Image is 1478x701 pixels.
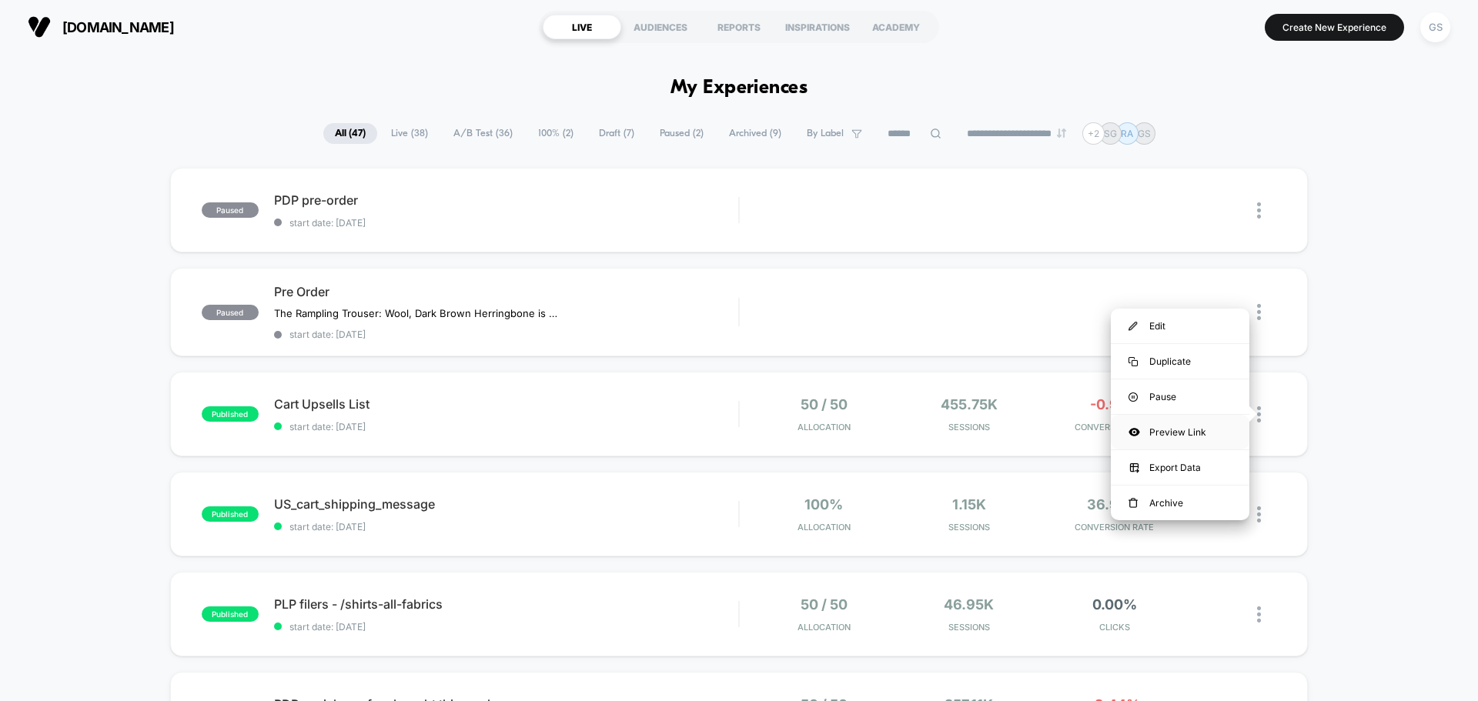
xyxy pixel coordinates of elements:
img: menu [1129,392,1138,402]
div: Pause [1111,379,1249,414]
button: [DOMAIN_NAME] [23,15,179,39]
div: INSPIRATIONS [778,15,857,39]
span: Allocation [798,422,851,432]
span: 50 / 50 [801,596,848,613]
div: + 2 [1082,122,1105,145]
div: REPORTS [700,15,778,39]
span: 100% [804,496,843,512]
div: LIVE [543,15,621,39]
span: Cart Upsells List [274,396,738,412]
img: Visually logo [28,15,51,38]
span: published [202,506,259,522]
span: The Rampling Trouser: Wool, Dark Brown Herringbone is available to buy on pre-order.Orders contai... [274,307,560,319]
div: Export Data [1111,450,1249,485]
span: Allocation [798,622,851,633]
div: AUDIENCES [621,15,700,39]
span: Pre Order [274,284,738,299]
img: close [1257,406,1261,422]
span: CONVERSION RATE [1045,422,1183,432]
span: published [202,406,259,422]
img: close [1257,506,1261,522]
span: PDP pre-order [274,192,738,208]
span: 0.00% [1092,596,1137,613]
span: PLP filers - /shirts-all-fabrics [274,596,738,612]
span: [DOMAIN_NAME] [62,19,174,35]
span: start date: [DATE] [274,217,738,229]
span: By Label [807,128,844,139]
div: Preview Link [1111,415,1249,449]
span: start date: [DATE] [274,329,738,340]
button: GS [1416,12,1455,43]
span: published [202,606,259,622]
p: GS [1138,128,1151,139]
img: close [1257,304,1261,320]
span: Live ( 38 ) [380,123,440,144]
img: end [1057,129,1066,138]
span: CONVERSION RATE [1045,522,1183,532]
span: Sessions [901,622,1038,633]
span: All ( 47 ) [323,123,377,144]
span: 100% ( 2 ) [527,123,585,144]
div: Duplicate [1111,344,1249,379]
h1: My Experiences [670,77,808,99]
img: menu [1129,357,1138,366]
span: Draft ( 7 ) [587,123,646,144]
div: Edit [1111,309,1249,343]
span: 455.75k [941,396,998,412]
span: -0.91% [1090,396,1139,412]
div: Archive [1111,486,1249,520]
img: menu [1129,498,1138,509]
span: 50 / 50 [801,396,848,412]
span: CLICKS [1045,622,1183,633]
p: RA [1121,128,1133,139]
div: ACADEMY [857,15,935,39]
span: Paused ( 2 ) [648,123,715,144]
img: close [1257,606,1261,623]
span: 1.15k [952,496,986,512]
img: close [1257,202,1261,219]
span: Sessions [901,522,1038,532]
span: Archived ( 9 ) [717,123,793,144]
span: US_cart_shipping_message [274,496,738,512]
span: paused [202,202,259,218]
span: start date: [DATE] [274,521,738,532]
p: SG [1104,128,1117,139]
div: GS [1420,12,1450,42]
span: A/B Test ( 36 ) [442,123,524,144]
span: 36.93% [1087,496,1142,512]
span: Sessions [901,422,1038,432]
img: menu [1129,322,1138,331]
span: start date: [DATE] [274,621,738,633]
span: paused [202,305,259,320]
span: 46.95k [944,596,994,613]
span: start date: [DATE] [274,421,738,432]
span: Allocation [798,522,851,532]
button: Create New Experience [1265,14,1404,41]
